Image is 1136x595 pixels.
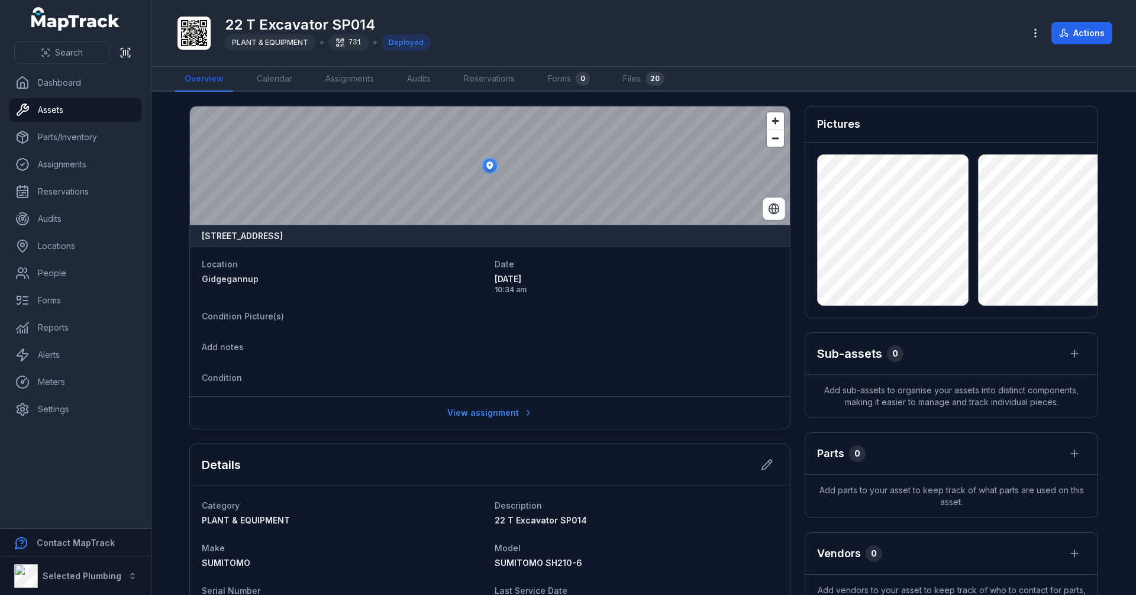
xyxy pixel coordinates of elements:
button: Zoom in [767,112,784,130]
span: SUMITOMO SH210-6 [495,558,582,568]
a: Audits [9,207,141,231]
button: Actions [1051,22,1112,44]
div: 20 [646,72,664,86]
a: Assets [9,98,141,122]
span: Add sub-assets to organise your assets into distinct components, making it easier to manage and t... [805,375,1098,418]
a: Locations [9,234,141,258]
a: People [9,261,141,285]
h2: Details [202,457,241,473]
div: 0 [866,545,882,562]
a: View assignment [440,402,541,424]
time: 8/28/2025, 10:34:28 AM [495,273,778,295]
a: Forms0 [538,67,599,92]
span: Search [55,47,83,59]
button: Switch to Satellite View [763,198,785,220]
span: Description [495,500,542,510]
span: [DATE] [495,273,778,285]
a: Reservations [9,180,141,203]
span: 10:34 am [495,285,778,295]
button: Zoom out [767,130,784,147]
strong: [STREET_ADDRESS] [202,230,283,242]
div: 0 [887,345,903,362]
span: Gidgegannup [202,274,259,284]
a: Alerts [9,343,141,367]
a: Gidgegannup [202,273,485,285]
a: Meters [9,370,141,394]
a: Assignments [9,153,141,176]
span: 22 T Excavator SP014 [495,515,587,525]
a: Files20 [614,67,674,92]
a: Dashboard [9,71,141,95]
a: Reservations [454,67,524,92]
span: Make [202,543,225,553]
a: Calendar [247,67,302,92]
a: Reports [9,316,141,339]
span: PLANT & EQUIPMENT [232,38,308,47]
h2: Sub-assets [817,345,882,362]
div: 731 [328,34,369,51]
a: Forms [9,289,141,312]
div: Deployed [382,34,431,51]
span: Add parts to your asset to keep track of what parts are used on this asset. [805,475,1098,518]
h3: Parts [817,445,844,462]
span: Model [495,543,521,553]
div: 0 [576,72,590,86]
span: SUMITOMO [202,558,250,568]
a: Settings [9,397,141,421]
a: Parts/Inventory [9,125,141,149]
span: Add notes [202,342,244,352]
a: Audits [398,67,440,92]
canvas: Map [190,106,790,225]
button: Search [14,41,109,64]
h1: 22 T Excavator SP014 [225,15,431,34]
h3: Vendors [817,545,861,562]
span: Condition [202,373,242,383]
span: Location [202,259,238,269]
a: Overview [175,67,233,92]
div: 0 [849,445,866,462]
span: Date [495,259,514,269]
strong: Selected Plumbing [43,571,121,581]
span: PLANT & EQUIPMENT [202,515,290,525]
a: MapTrack [31,7,120,31]
span: Category [202,500,240,510]
strong: Contact MapTrack [37,538,115,548]
span: Condition Picture(s) [202,311,284,321]
a: Assignments [316,67,383,92]
h3: Pictures [817,116,860,132]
